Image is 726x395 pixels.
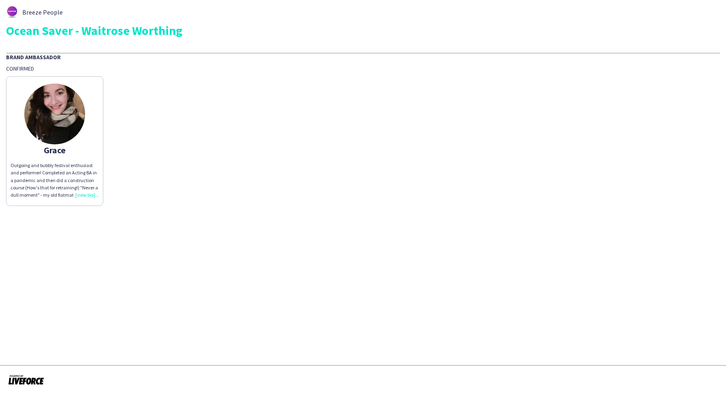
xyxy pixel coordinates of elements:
img: thumb-61027cb974af3.jpg [24,84,85,144]
img: thumb-62876bd588459.png [6,6,18,18]
div: Ocean Saver - Waitrose Worthing [6,24,720,36]
div: Brand Ambassador [6,53,720,61]
span: Outgoing and bubbly festival enthusiast and performer! Completed an Acting BA in a pandemic and t... [11,162,99,198]
span: Breeze People [22,9,63,16]
div: Confirmed [6,65,720,72]
img: Powered by Liveforce [8,374,44,385]
div: Grace [11,146,99,154]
